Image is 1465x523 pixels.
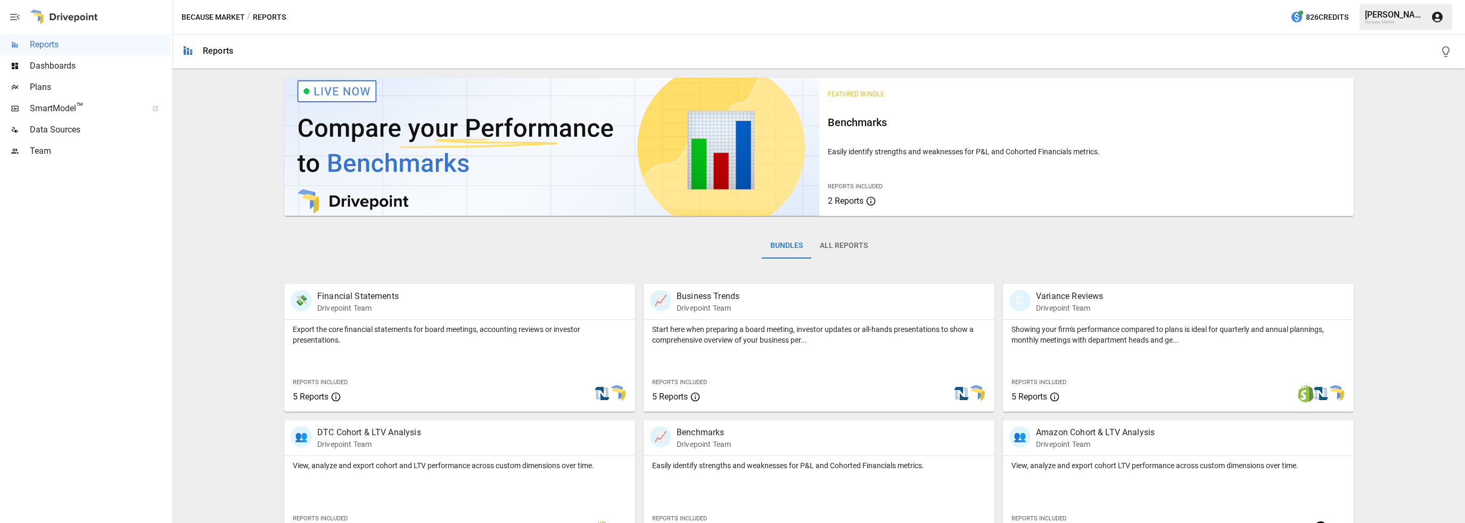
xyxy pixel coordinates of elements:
[1365,10,1425,20] div: [PERSON_NAME]
[677,290,739,303] p: Business Trends
[828,90,884,98] span: Featured Bundle
[247,11,251,24] div: /
[30,145,170,157] span: Team
[30,38,170,51] span: Reports
[652,460,986,471] p: Easily identify strengths and weaknesses for P&L and Cohorted Financials metrics.
[1036,290,1103,303] p: Variance Reviews
[293,392,328,402] span: 5 Reports
[1011,324,1345,345] p: Showing your firm's performance compared to plans is ideal for quarterly and annual plannings, mo...
[652,379,707,386] span: Reports Included
[291,426,312,447] div: 👥
[317,303,399,313] p: Drivepoint Team
[677,303,739,313] p: Drivepoint Team
[650,290,671,311] div: 📈
[762,233,811,259] button: Bundles
[1036,439,1155,450] p: Drivepoint Team
[1011,460,1345,471] p: View, analyze and export cohort LTV performance across custom dimensions over time.
[652,324,986,345] p: Start here when preparing a board meeting, investor updates or all-hands presentations to show a ...
[30,123,170,136] span: Data Sources
[291,290,312,311] div: 💸
[1036,426,1155,439] p: Amazon Cohort & LTV Analysis
[828,196,863,206] span: 2 Reports
[1297,385,1314,402] img: shopify
[293,324,627,345] p: Export the core financial statements for board meetings, accounting reviews or investor presentat...
[968,385,985,402] img: smart model
[594,385,611,402] img: netsuite
[284,78,819,216] img: video thumbnail
[1009,290,1031,311] div: 🗓
[677,426,731,439] p: Benchmarks
[1009,426,1031,447] div: 👥
[953,385,970,402] img: netsuite
[652,392,688,402] span: 5 Reports
[30,102,141,115] span: SmartModel
[317,426,421,439] p: DTC Cohort & LTV Analysis
[1011,515,1066,522] span: Reports Included
[1011,392,1047,402] span: 5 Reports
[1306,11,1348,24] span: 826 Credits
[650,426,671,447] div: 📈
[30,81,170,94] span: Plans
[317,439,421,450] p: Drivepoint Team
[76,101,84,114] span: ™
[811,233,876,259] button: All Reports
[1312,385,1329,402] img: netsuite
[608,385,625,402] img: smart model
[203,46,233,56] div: Reports
[293,515,348,522] span: Reports Included
[317,290,399,303] p: Financial Statements
[1011,379,1066,386] span: Reports Included
[677,439,731,450] p: Drivepoint Team
[828,114,1346,131] h6: Benchmarks
[293,379,348,386] span: Reports Included
[828,146,1346,157] p: Easily identify strengths and weaknesses for P&L and Cohorted Financials metrics.
[1327,385,1344,402] img: smart model
[1365,20,1425,24] div: Because Market
[182,11,245,24] button: Because Market
[293,460,627,471] p: View, analyze and export cohort and LTV performance across custom dimensions over time.
[1286,7,1353,27] button: 826Credits
[652,515,707,522] span: Reports Included
[828,183,883,190] span: Reports Included
[1036,303,1103,313] p: Drivepoint Team
[30,60,170,72] span: Dashboards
